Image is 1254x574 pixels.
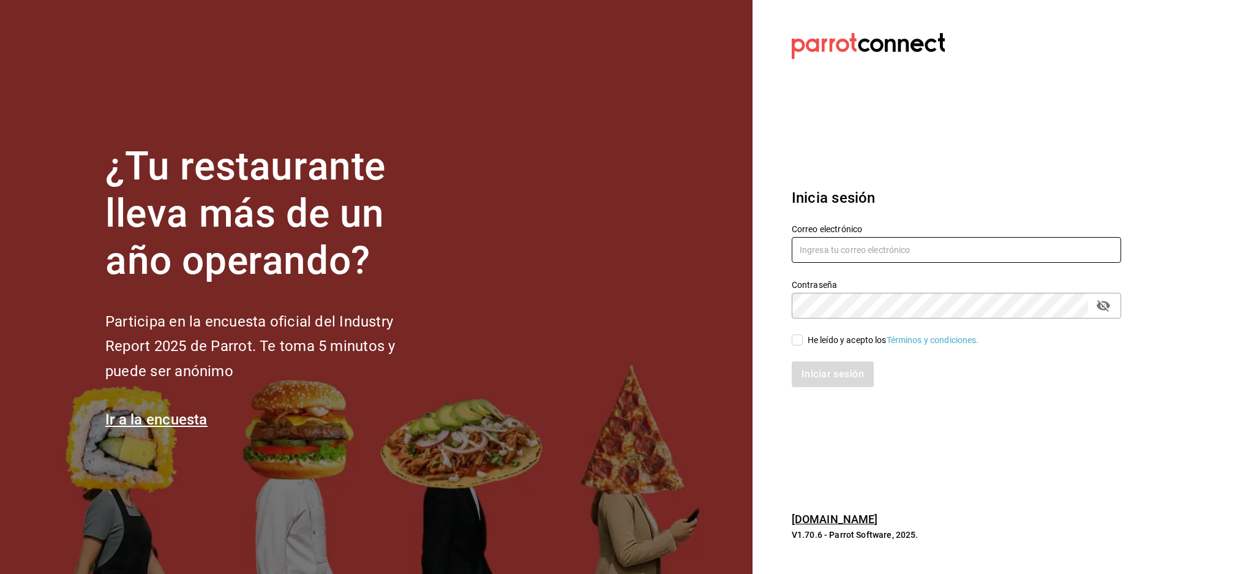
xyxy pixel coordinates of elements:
[792,513,878,526] a: [DOMAIN_NAME]
[792,225,1121,233] label: Correo electrónico
[105,411,208,428] a: Ir a la encuesta
[105,143,436,284] h1: ¿Tu restaurante lleva más de un año operando?
[792,187,1121,209] h3: Inicia sesión
[792,237,1121,263] input: Ingresa tu correo electrónico
[105,309,436,384] h2: Participa en la encuesta oficial del Industry Report 2025 de Parrot. Te toma 5 minutos y puede se...
[1093,295,1114,316] button: passwordField
[808,334,979,347] div: He leído y acepto los
[792,281,1121,289] label: Contraseña
[792,529,1121,541] p: V1.70.6 - Parrot Software, 2025.
[887,335,979,345] a: Términos y condiciones.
